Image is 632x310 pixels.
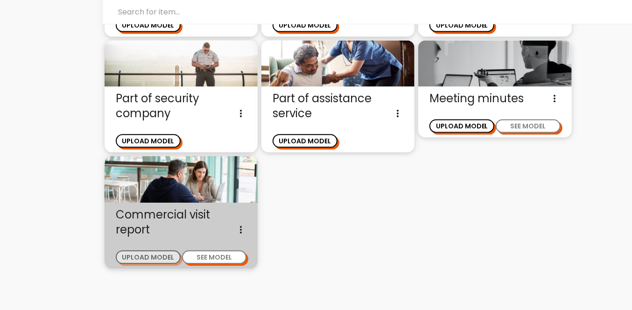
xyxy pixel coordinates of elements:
[116,250,181,264] button: UPLOAD MODEL
[116,207,210,237] font: Commercial visit report
[197,253,232,262] font: SEE MODEL
[235,224,246,235] font: more_vert
[122,136,174,146] font: UPLOAD MODEL
[496,119,561,133] button: SEE MODEL
[279,21,331,30] font: UPLOAD MODEL
[122,21,174,30] font: UPLOAD MODEL
[429,18,494,32] button: UPLOAD MODEL
[436,21,488,30] font: UPLOAD MODEL
[429,119,494,133] button: UPLOAD MODEL
[549,93,561,104] font: more_vert
[105,40,258,86] img: seguridad.jpg
[436,121,488,131] font: UPLOAD MODEL
[273,91,372,121] font: Part of assistance service
[392,108,403,119] font: more_vert
[510,121,546,131] font: SEE MODEL
[105,156,258,202] img: comercial.jpg
[279,136,331,146] font: UPLOAD MODEL
[418,40,571,86] img: reunion.jpg
[116,134,181,148] button: UPLOAD MODEL
[116,91,199,121] font: Part of security company
[273,18,337,32] button: UPLOAD MODEL
[261,40,414,86] img: asistencia-sanitaria.jpg
[273,134,337,148] button: UPLOAD MODEL
[182,250,247,264] button: SEE MODEL
[122,253,174,262] font: UPLOAD MODEL
[116,18,181,32] button: UPLOAD MODEL
[235,108,246,119] font: more_vert
[429,91,524,106] font: Meeting minutes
